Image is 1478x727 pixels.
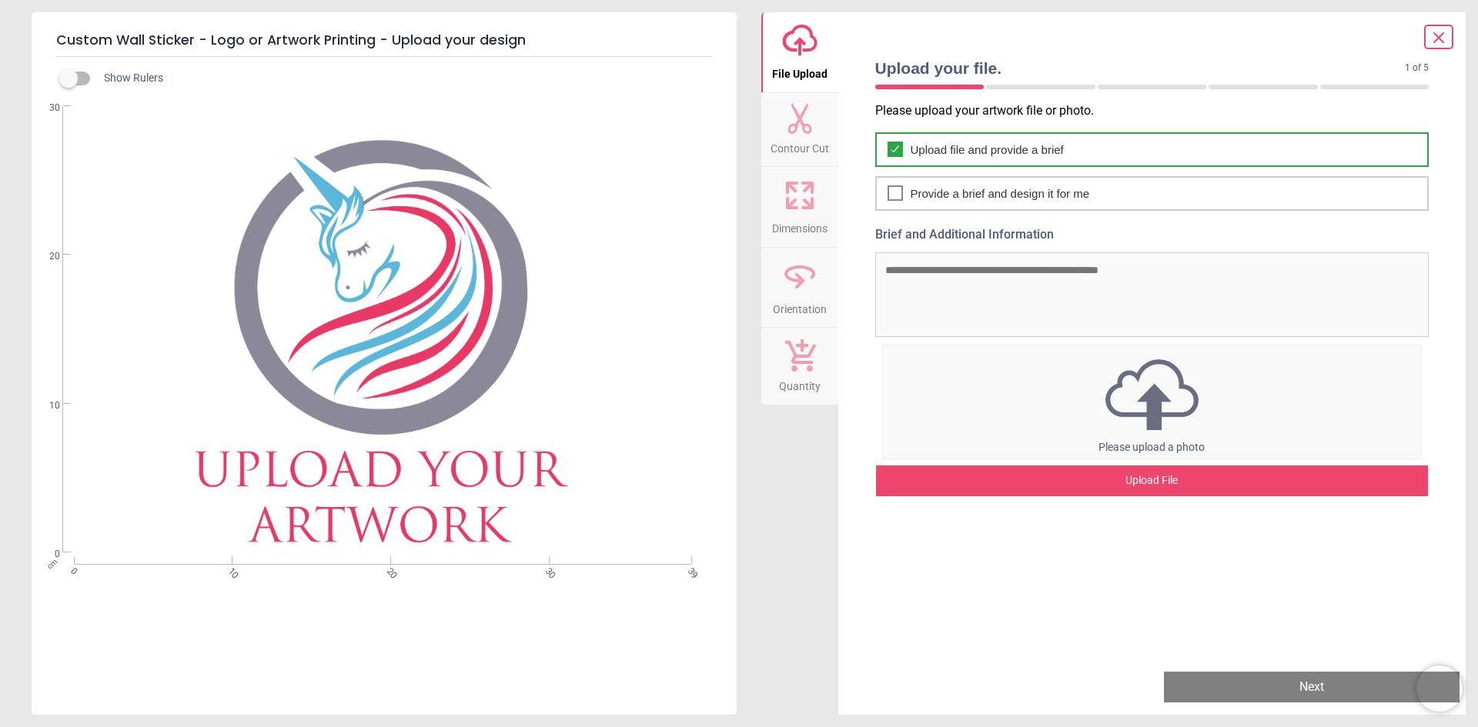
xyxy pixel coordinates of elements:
span: 0 [67,565,77,575]
span: 30 [31,102,60,115]
iframe: Brevo live chat [1416,665,1463,712]
span: Orientation [773,295,827,318]
p: Please upload your artwork file or photo. [875,102,1442,119]
span: 30 [542,565,552,575]
span: 20 [31,250,60,263]
button: Next [1164,672,1460,702]
span: Upload file and provide a brief [911,142,1064,158]
button: Orientation [761,248,838,328]
span: 20 [383,565,393,575]
span: 1 of 5 [1405,62,1429,75]
span: Dimensions [772,214,828,237]
span: Please upload a photo [1098,441,1205,453]
span: 10 [31,399,60,412]
span: File Upload [772,59,828,82]
span: 0 [31,548,60,561]
label: Brief and Additional Information [875,226,1430,243]
span: 10 [226,565,236,575]
div: Show Rulers [69,69,737,88]
span: Upload your file. [875,57,1406,79]
span: cm [45,557,59,571]
span: Provide a brief and design it for me [911,185,1090,202]
button: Quantity [761,328,838,405]
span: Contour Cut [771,134,829,157]
button: Contour Cut [761,93,838,167]
div: Upload File [876,465,1429,496]
span: Quantity [779,372,821,395]
button: Dimensions [761,167,838,247]
h5: Custom Wall Sticker - Logo or Artwork Printing - Upload your design [56,25,712,57]
span: 39 [684,565,694,575]
img: upload icon [883,355,1422,435]
button: File Upload [761,12,838,92]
